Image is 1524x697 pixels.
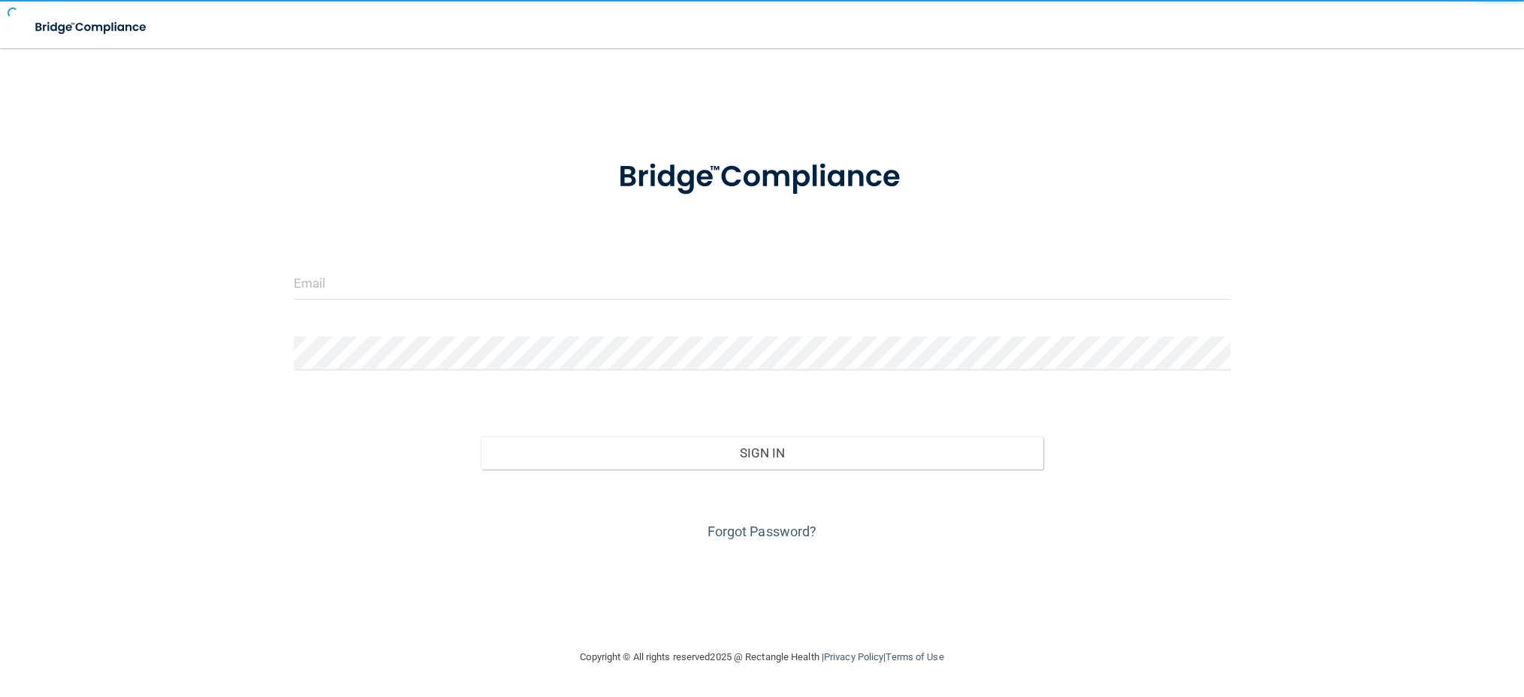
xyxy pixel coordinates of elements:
img: bridge_compliance_login_screen.278c3ca4.svg [23,12,161,43]
img: bridge_compliance_login_screen.278c3ca4.svg [587,138,937,216]
input: Email [294,266,1230,300]
a: Privacy Policy [824,651,883,662]
a: Terms of Use [886,651,943,662]
a: Forgot Password? [708,524,817,539]
button: Sign In [481,436,1043,469]
div: Copyright © All rights reserved 2025 @ Rectangle Health | | [488,633,1037,681]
